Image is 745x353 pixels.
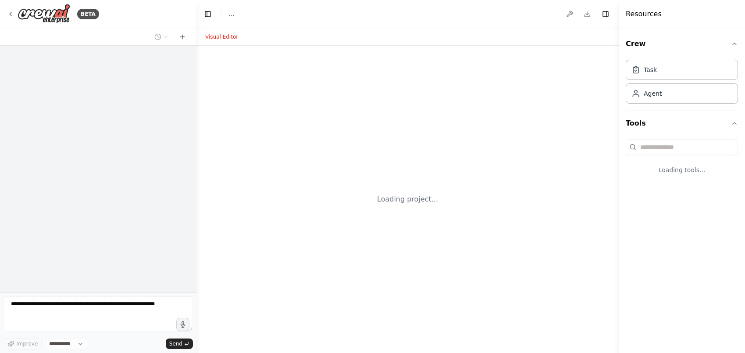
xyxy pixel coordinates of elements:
h4: Resources [626,9,662,19]
button: Click to speak your automation idea [176,318,189,331]
img: Logo [18,4,70,24]
div: Loading project... [377,194,438,205]
button: Visual Editor [200,32,243,42]
div: Task [644,65,657,74]
span: Improve [16,340,38,347]
div: BETA [77,9,99,19]
button: Switch to previous chat [151,32,172,42]
div: Crew [626,56,738,111]
button: Improve [4,338,42,349]
button: Send [166,339,193,349]
div: Tools [626,136,738,188]
div: Agent [644,89,662,98]
button: Tools [626,111,738,136]
nav: breadcrumb [228,10,234,18]
button: Start a new chat [175,32,189,42]
button: Crew [626,32,738,56]
div: Loading tools... [626,158,738,181]
button: Hide right sidebar [599,8,612,20]
button: Hide left sidebar [202,8,214,20]
span: ... [228,10,234,18]
span: Send [169,340,182,347]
